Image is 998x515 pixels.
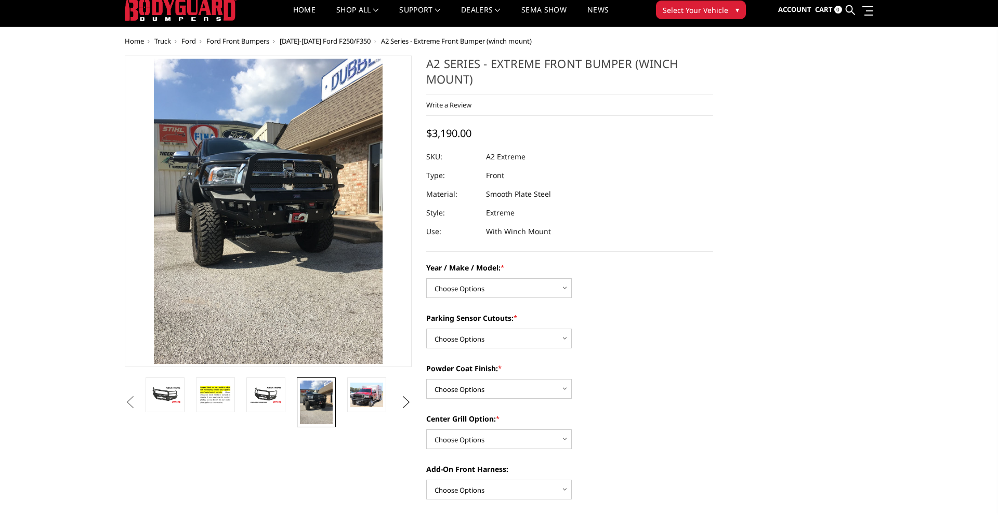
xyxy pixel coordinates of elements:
img: A2 Series - Extreme Front Bumper (winch mount) [149,386,181,404]
button: Previous [122,395,138,410]
dt: SKU: [426,147,478,166]
span: Cart [815,5,833,14]
img: A2 Series - Extreme Front Bumper (winch mount) [350,383,383,407]
dd: Smooth Plate Steel [486,185,551,204]
label: Year / Make / Model: [426,262,713,273]
dd: A2 Extreme [486,147,526,166]
button: Next [399,395,414,410]
dd: Front [486,166,504,185]
dt: Style: [426,204,478,222]
h1: A2 Series - Extreme Front Bumper (winch mount) [426,56,713,94]
span: $3,190.00 [426,126,471,140]
span: Account [778,5,811,14]
img: A2 Series - Extreme Front Bumper (winch mount) [300,381,333,424]
label: Parking Sensor Cutouts: [426,313,713,323]
dt: Material: [426,185,478,204]
button: Select Your Vehicle [656,1,746,19]
img: A2 Series - Extreme Front Bumper (winch mount) [249,386,282,404]
dt: Use: [426,222,478,241]
label: Add-On Front Harness: [426,464,713,475]
a: shop all [336,6,378,26]
span: Select Your Vehicle [663,5,728,16]
a: A2 Series - Extreme Front Bumper (winch mount) [125,56,412,367]
a: Truck [154,36,171,46]
a: News [587,6,609,26]
a: SEMA Show [521,6,567,26]
span: A2 Series - Extreme Front Bumper (winch mount) [381,36,532,46]
a: Dealers [461,6,501,26]
dd: Extreme [486,204,515,222]
a: [DATE]-[DATE] Ford F250/F350 [280,36,371,46]
a: Write a Review [426,100,471,110]
dt: Type: [426,166,478,185]
a: Home [293,6,316,26]
label: Powder Coat Finish: [426,363,713,374]
a: Ford Front Bumpers [206,36,269,46]
label: Center Grill Option: [426,413,713,424]
img: A2 Series - Extreme Front Bumper (winch mount) [199,384,232,406]
a: Support [399,6,440,26]
iframe: Chat Widget [946,465,998,515]
span: ▾ [736,4,739,15]
span: 0 [834,6,842,13]
a: Ford [181,36,196,46]
a: Home [125,36,144,46]
dd: With Winch Mount [486,222,551,241]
